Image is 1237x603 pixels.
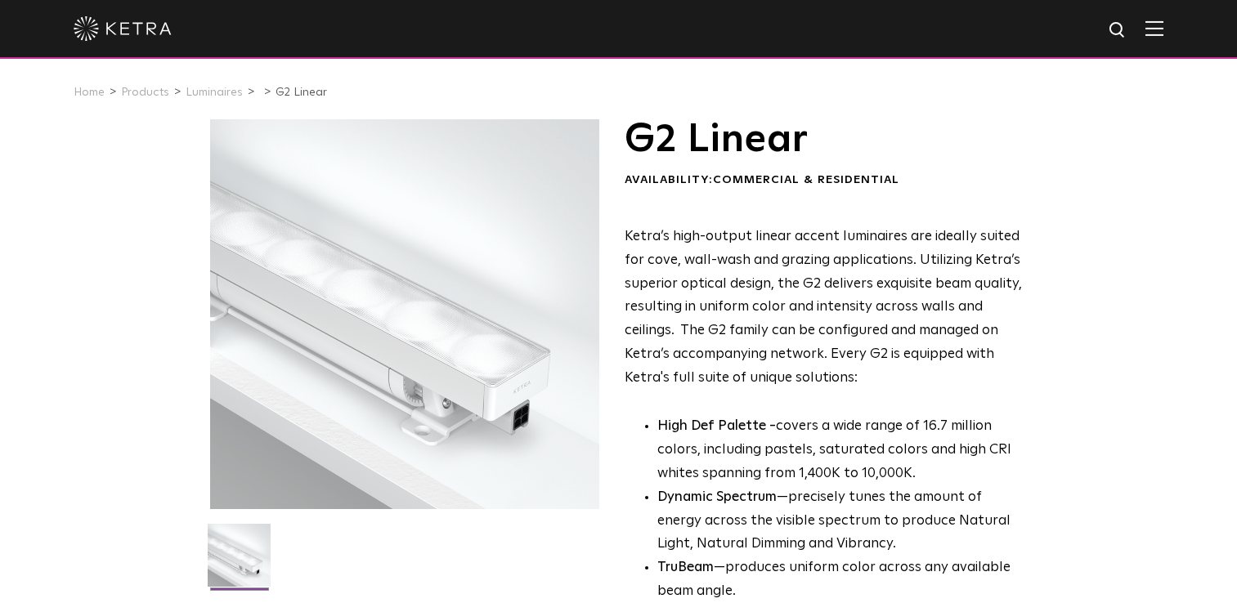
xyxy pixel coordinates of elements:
[186,87,243,98] a: Luminaires
[1108,20,1128,41] img: search icon
[74,87,105,98] a: Home
[74,16,172,41] img: ketra-logo-2019-white
[1145,20,1163,36] img: Hamburger%20Nav.svg
[208,524,271,599] img: G2-Linear-2021-Web-Square
[625,119,1023,160] h1: G2 Linear
[657,490,777,504] strong: Dynamic Spectrum
[657,415,1023,486] p: covers a wide range of 16.7 million colors, including pastels, saturated colors and high CRI whit...
[276,87,327,98] a: G2 Linear
[121,87,169,98] a: Products
[625,172,1023,189] div: Availability:
[657,419,776,433] strong: High Def Palette -
[657,561,714,574] strong: TruBeam
[657,486,1023,557] li: —precisely tunes the amount of energy across the visible spectrum to produce Natural Light, Natur...
[713,174,899,185] span: Commercial & Residential
[625,226,1023,391] p: Ketra’s high-output linear accent luminaires are ideally suited for cove, wall-wash and grazing a...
